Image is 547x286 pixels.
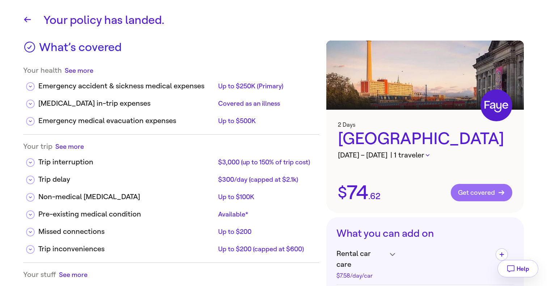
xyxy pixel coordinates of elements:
span: . [368,192,370,201]
div: Trip delay [38,174,215,185]
span: /day/car [350,272,373,279]
div: Non-medical [MEDICAL_DATA] [38,192,215,202]
span: Help [517,265,529,272]
button: See more [65,66,93,75]
div: [MEDICAL_DATA] in-trip expensesCovered as an illness [23,92,319,110]
h3: What you can add on [336,227,514,240]
button: Help [497,260,538,277]
div: Emergency medical evacuation expenses [38,115,215,126]
div: Emergency medical evacuation expensesUp to $500K [23,110,319,127]
div: Up to $250K (Primary) [218,82,313,91]
h1: Your policy has landed. [43,12,524,29]
div: Emergency accident & sickness medical expenses [38,81,215,92]
div: Trip interruption$3,000 (up to 150% of trip cost) [23,151,319,168]
div: Trip inconveniences [38,244,215,255]
div: Trip inconveniencesUp to $200 (capped at $600) [23,238,319,255]
div: Missed connections [38,226,215,237]
div: Up to $200 (capped at $600) [218,245,313,253]
div: Pre-existing medical conditionAvailable* [23,203,319,220]
span: Get covered [458,189,505,196]
h3: 2 Days [338,121,512,128]
button: Get covered [451,184,512,201]
div: $7.58 [336,273,386,279]
button: See more [55,142,84,151]
h4: Rental car care$7.58/day/car [336,248,490,279]
div: Trip interruption [38,157,215,168]
div: $300/day (capped at $2.1k) [218,175,313,184]
span: 62 [370,192,381,201]
div: Up to $500K [218,117,313,125]
div: [GEOGRAPHIC_DATA] [338,128,512,150]
div: Up to $200 [218,227,313,236]
h3: [DATE] – [DATE] [338,150,512,161]
div: Up to $100K [218,193,313,201]
div: Emergency accident & sickness medical expensesUp to $250K (Primary) [23,75,319,92]
button: | 1 traveler [390,150,429,161]
div: Your health [23,66,319,75]
div: [MEDICAL_DATA] in-trip expenses [38,98,215,109]
div: Covered as an illness [218,99,313,108]
span: 74 [347,183,368,202]
div: Pre-existing medical condition [38,209,215,220]
span: $ [338,185,347,200]
div: Available* [218,210,313,219]
div: $3,000 (up to 150% of trip cost) [218,158,313,167]
div: Trip delay$300/day (capped at $2.1k) [23,168,319,186]
span: Rental car care [336,248,386,270]
h3: What’s covered [39,41,122,59]
div: Non-medical [MEDICAL_DATA]Up to $100K [23,186,319,203]
div: Missed connectionsUp to $200 [23,220,319,238]
div: Your trip [23,142,319,151]
div: Your stuff [23,270,319,279]
button: Add [496,248,508,261]
button: See more [59,270,88,279]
